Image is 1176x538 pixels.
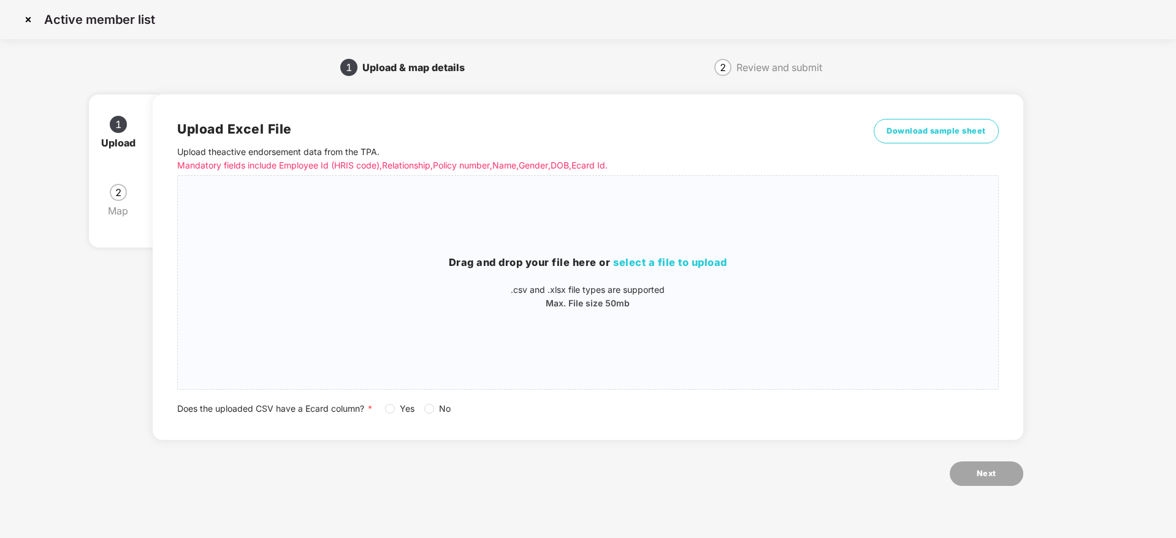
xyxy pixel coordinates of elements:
img: svg+xml;base64,PHN2ZyBpZD0iQ3Jvc3MtMzJ4MzIiIHhtbG5zPSJodHRwOi8vd3d3LnczLm9yZy8yMDAwL3N2ZyIgd2lkdG... [18,10,38,29]
h3: Drag and drop your file here or [178,255,998,271]
p: Max. File size 50mb [178,297,998,310]
span: Drag and drop your file here orselect a file to upload.csv and .xlsx file types are supportedMax.... [178,176,998,389]
p: Active member list [44,12,155,27]
div: Upload [101,133,145,153]
p: .csv and .xlsx file types are supported [178,283,998,297]
span: select a file to upload [613,256,727,268]
span: 2 [720,63,726,72]
div: Upload & map details [362,58,475,77]
div: Does the uploaded CSV have a Ecard column? [177,402,998,415]
span: 1 [115,119,121,129]
span: 1 [346,63,352,72]
span: Yes [395,402,419,415]
h2: Upload Excel File [177,119,827,139]
div: Review and submit [736,58,822,77]
div: Map [108,201,138,221]
span: No [434,402,456,415]
span: 2 [115,188,121,197]
p: Upload the active endorsement data from the TPA . [177,145,827,172]
span: Download sample sheet [887,125,986,137]
p: Mandatory fields include Employee Id (HRIS code), Relationship, Policy number, Name, Gender, DOB,... [177,159,827,172]
button: Download sample sheet [874,119,999,143]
